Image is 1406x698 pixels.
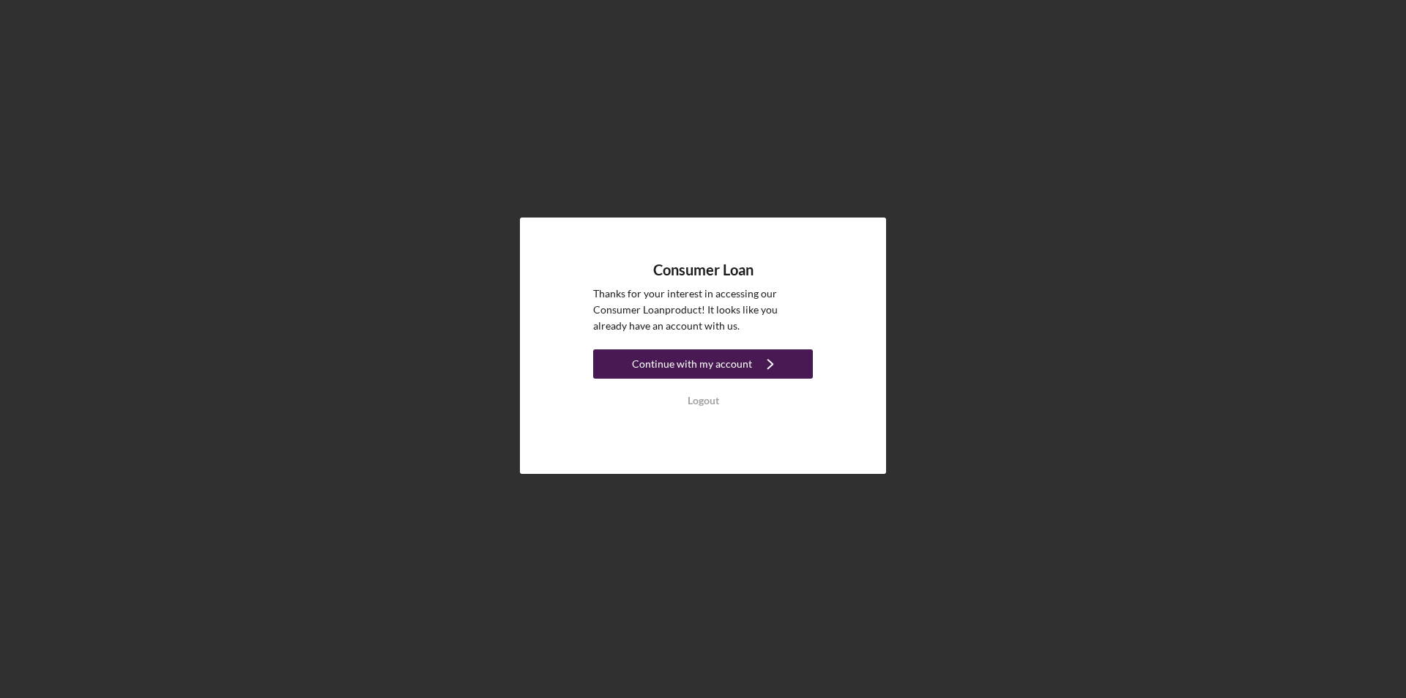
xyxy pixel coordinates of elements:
[593,386,813,415] button: Logout
[688,386,719,415] div: Logout
[653,261,754,278] h4: Consumer Loan
[632,349,752,379] div: Continue with my account
[593,286,813,335] p: Thanks for your interest in accessing our Consumer Loan product! It looks like you already have a...
[593,349,813,382] a: Continue with my account
[593,349,813,379] button: Continue with my account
